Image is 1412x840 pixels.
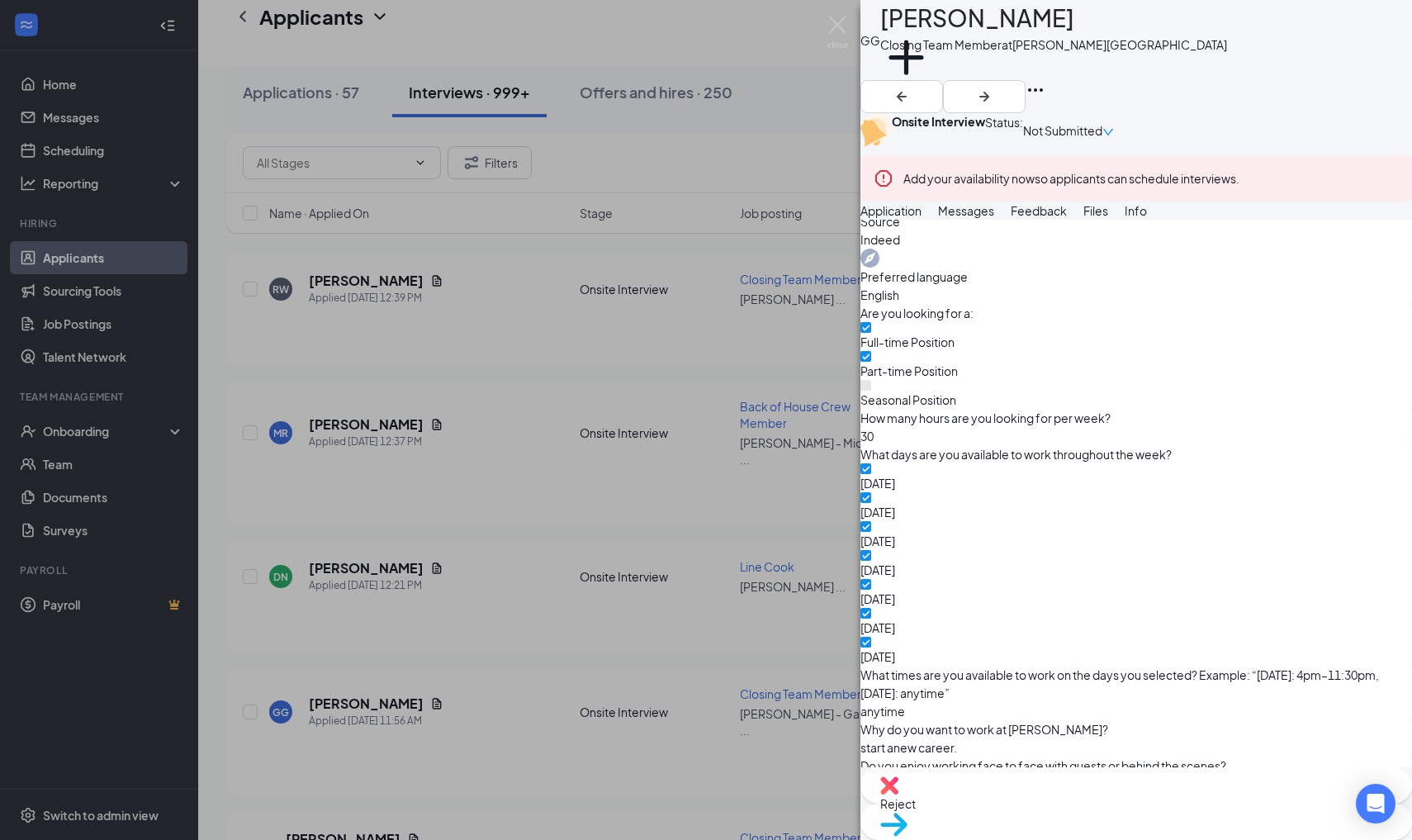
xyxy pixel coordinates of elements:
span: Feedback [1011,203,1067,218]
span: [DATE] [860,649,895,664]
span: Preferred language [860,268,1412,286]
span: Seasonal Position [860,392,956,407]
svg: ArrowRight [974,87,994,107]
span: Part-time Position [860,363,958,378]
span: [DATE] [860,505,895,520]
span: 30 [860,427,1412,445]
span: How many hours are you looking for per week? [860,409,1111,427]
div: GG [860,31,880,50]
div: Closing Team Member at [PERSON_NAME][GEOGRAPHIC_DATA] [880,36,1227,53]
button: PlusAdd a tag [880,31,932,102]
span: Why do you want to work at [PERSON_NAME]? [860,720,1108,738]
button: Add your availability now [903,170,1035,187]
svg: Ellipses [1026,80,1045,100]
span: start anew career. [860,738,1412,757]
span: Full-time Position [860,335,955,349]
span: Info [1125,203,1147,218]
div: Open Intercom Messenger [1356,784,1395,823]
span: Are you looking for a: [860,304,974,322]
span: Messages [938,203,994,218]
span: English [860,286,1412,304]
div: Status : [985,113,1023,147]
span: What times are you available to work on the days you selected? Example: “[DATE]: 4pm–11:30pm, [DA... [860,666,1412,702]
button: ArrowRight [943,80,1026,113]
span: [DATE] [860,591,895,606]
svg: Plus [880,31,932,83]
span: [DATE] [860,476,895,491]
span: Indeed [860,230,1412,249]
span: [DATE] [860,620,895,635]
span: Files [1083,203,1108,218]
b: Onsite Interview [892,114,985,129]
svg: Error [874,168,893,188]
span: so applicants can schedule interviews. [903,171,1239,186]
span: Not Submitted [1023,121,1102,140]
span: anytime [860,702,1412,720]
svg: ArrowLeftNew [892,87,912,107]
button: ArrowLeftNew [860,80,943,113]
span: What days are you available to work throughout the week? [860,445,1172,463]
span: Reject [880,796,916,811]
span: [DATE] [860,534,895,548]
span: [DATE] [860,562,895,577]
span: Application [860,203,922,218]
span: Do you enjoy working face to face with guests or behind the scenes? [860,757,1226,775]
span: Source [860,212,1412,230]
span: down [1102,126,1114,138]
